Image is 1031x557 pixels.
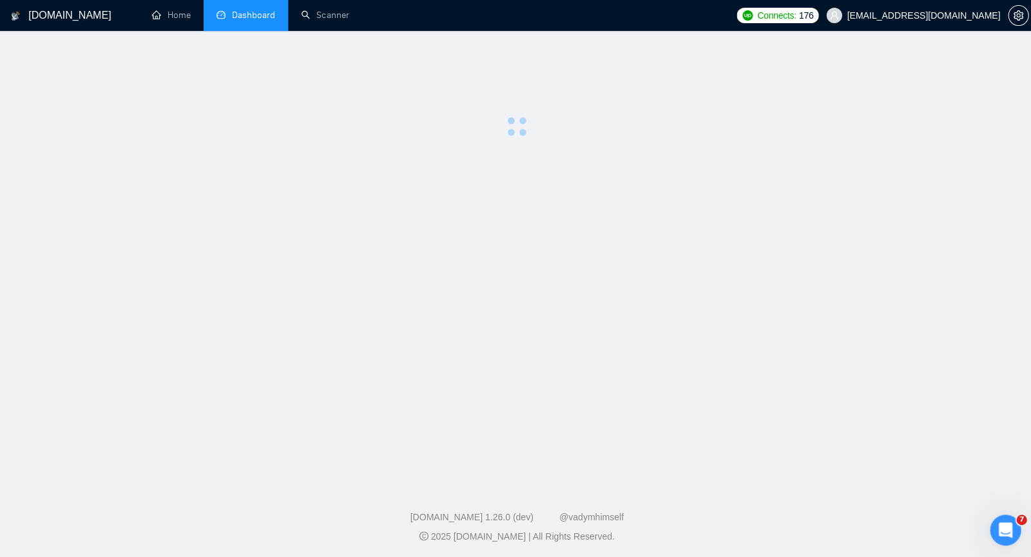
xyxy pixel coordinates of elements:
[151,10,190,21] a: homeHome
[409,511,532,521] a: [DOMAIN_NAME] 1.26.0 (dev)
[231,10,275,21] span: Dashboard
[216,10,225,19] span: dashboard
[418,530,427,539] span: copyright
[11,6,20,26] img: logo
[1006,10,1025,21] span: setting
[987,513,1018,544] iframe: Intercom live chat
[1014,513,1024,524] span: 7
[1005,10,1026,21] a: setting
[755,8,794,23] span: Connects:
[10,528,1021,542] div: 2025 [DOMAIN_NAME] | All Rights Reserved.
[796,8,811,23] span: 176
[740,10,751,21] img: upwork-logo.png
[827,11,836,20] span: user
[1005,5,1026,26] button: setting
[557,511,622,521] a: @vadymhimself
[300,10,348,21] a: searchScanner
